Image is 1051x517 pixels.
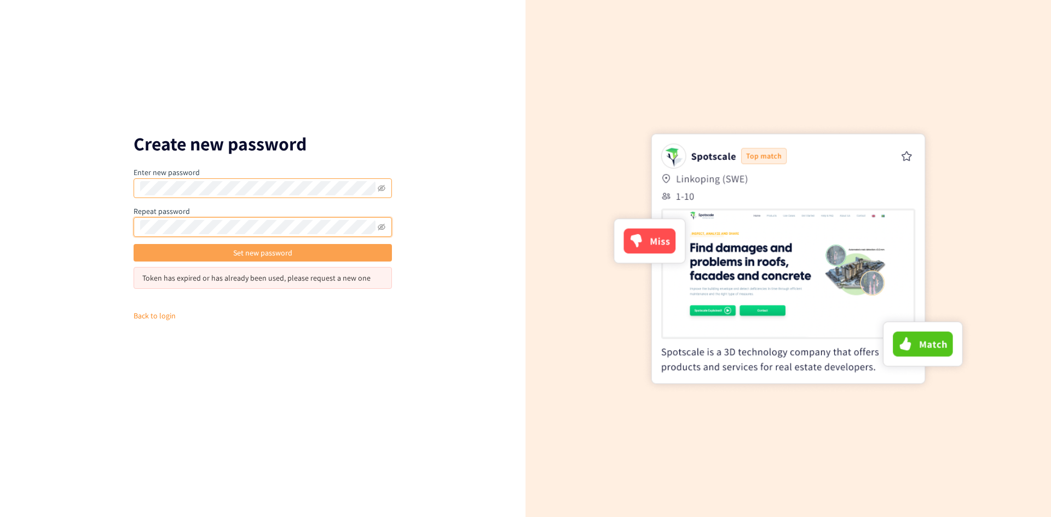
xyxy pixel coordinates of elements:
[134,206,190,216] label: Repeat password
[378,223,385,231] span: eye-invisible
[134,244,392,262] button: Set new password
[233,247,292,259] span: Set new password
[873,399,1051,517] iframe: Chat Widget
[134,311,176,321] a: Back to login
[378,184,385,192] span: eye-invisible
[134,167,200,177] label: Enter new password
[134,135,392,153] p: Create new password
[142,272,383,284] div: Token has expired or has already been used, please request a new one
